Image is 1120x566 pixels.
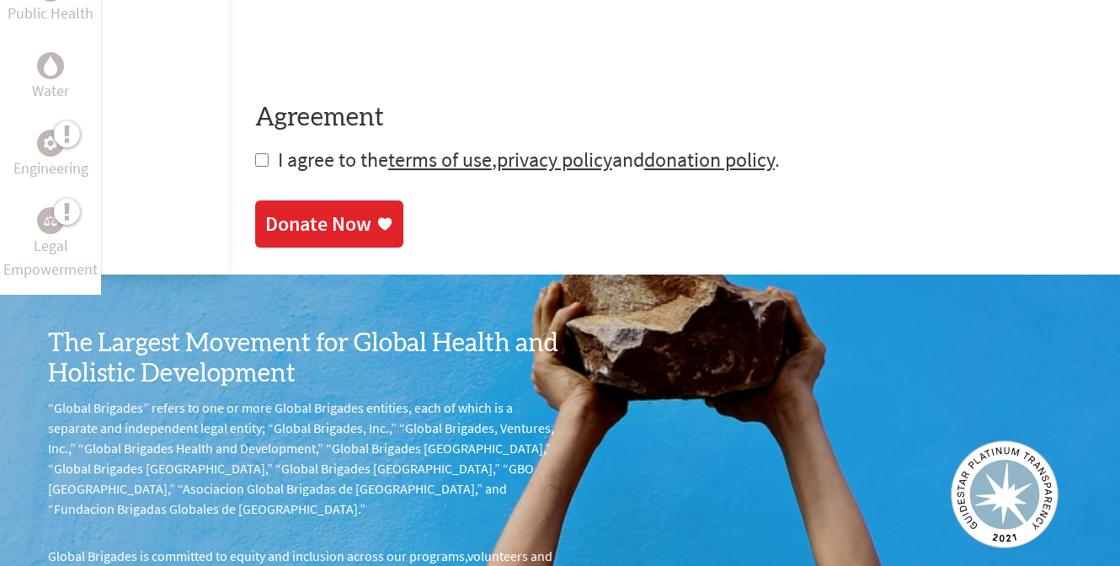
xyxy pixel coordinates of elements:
p: Public Health [8,2,93,25]
div: Engineering [37,130,64,157]
a: WaterWater [32,52,69,103]
img: Engineering [44,136,57,150]
a: EngineeringEngineering [13,130,88,180]
p: Water [32,79,69,103]
a: privacy policy [497,147,612,173]
p: “Global Brigades” refers to one or more Global Brigades entities, each of which is a separate and... [48,398,560,519]
a: donation policy [644,147,775,173]
div: Donate Now [265,211,371,238]
iframe: reCAPTCHA [255,3,511,69]
div: Legal Empowerment [37,207,64,234]
p: Legal Empowerment [3,234,98,281]
a: terms of use [388,147,492,173]
img: Guidestar 2019 [951,441,1059,548]
a: Donate Now [255,200,403,248]
a: Legal EmpowermentLegal Empowerment [3,207,98,281]
img: Legal Empowerment [44,216,57,226]
h3: The Largest Movement for Global Health and Holistic Development [48,328,560,389]
h4: Agreement [255,103,1093,133]
span: I agree to the , and . [278,147,780,173]
div: Water [37,52,64,79]
p: Engineering [13,157,88,180]
img: Water [44,56,57,76]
